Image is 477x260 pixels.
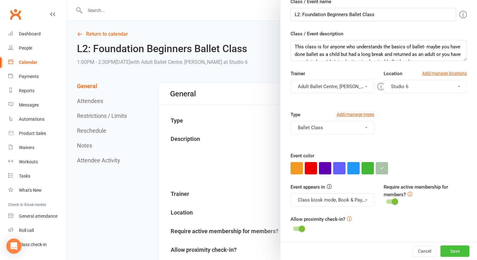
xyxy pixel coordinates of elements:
[291,70,305,77] label: Trainer
[291,193,374,207] button: Class kiosk mode, Book & Pay, Roll call, Clubworx website calendar and Mobile app
[19,117,44,122] div: Automations
[291,80,374,93] button: Adult Ballet Centre, [PERSON_NAME]
[8,223,67,238] a: Roll call
[19,173,30,178] div: Tasks
[8,126,67,141] a: Product Sales
[384,80,467,93] button: Studio 6
[291,121,374,134] button: Ballet Class
[8,141,67,155] a: Waivers
[8,84,67,98] a: Reports
[8,98,67,112] a: Messages
[440,245,469,257] button: Save
[337,111,374,118] a: Add/manage types
[8,55,67,70] a: Calendar
[19,228,34,233] div: Roll call
[8,6,23,22] a: Clubworx
[413,245,437,257] button: Cancel
[8,183,67,197] a: What's New
[384,184,448,197] label: Require active membership for members?
[8,70,67,84] a: Payments
[19,60,37,65] div: Calendar
[291,215,345,223] label: Allow proximity check-in?
[291,30,343,38] label: Class / Event description
[8,112,67,126] a: Automations
[8,169,67,183] a: Tasks
[8,238,67,252] a: Class kiosk mode
[19,159,38,164] div: Workouts
[19,145,34,150] div: Waivers
[19,242,47,247] div: Class check-in
[422,70,467,77] a: Add/manage locations
[291,183,325,191] label: Event appears in
[19,102,39,107] div: Messages
[291,111,300,118] label: Type
[384,70,402,77] label: Location
[19,214,57,219] div: General attendance
[19,188,42,193] div: What's New
[291,8,456,21] input: Enter event name
[8,41,67,55] a: People
[19,45,32,51] div: People
[6,239,21,254] div: Open Intercom Messenger
[19,31,41,36] div: Dashboard
[291,152,314,160] label: Event color
[8,209,67,223] a: General attendance kiosk mode
[19,88,34,93] div: Reports
[391,84,408,89] span: Studio 6
[8,27,67,41] a: Dashboard
[8,155,67,169] a: Workouts
[19,131,46,136] div: Product Sales
[19,74,39,79] div: Payments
